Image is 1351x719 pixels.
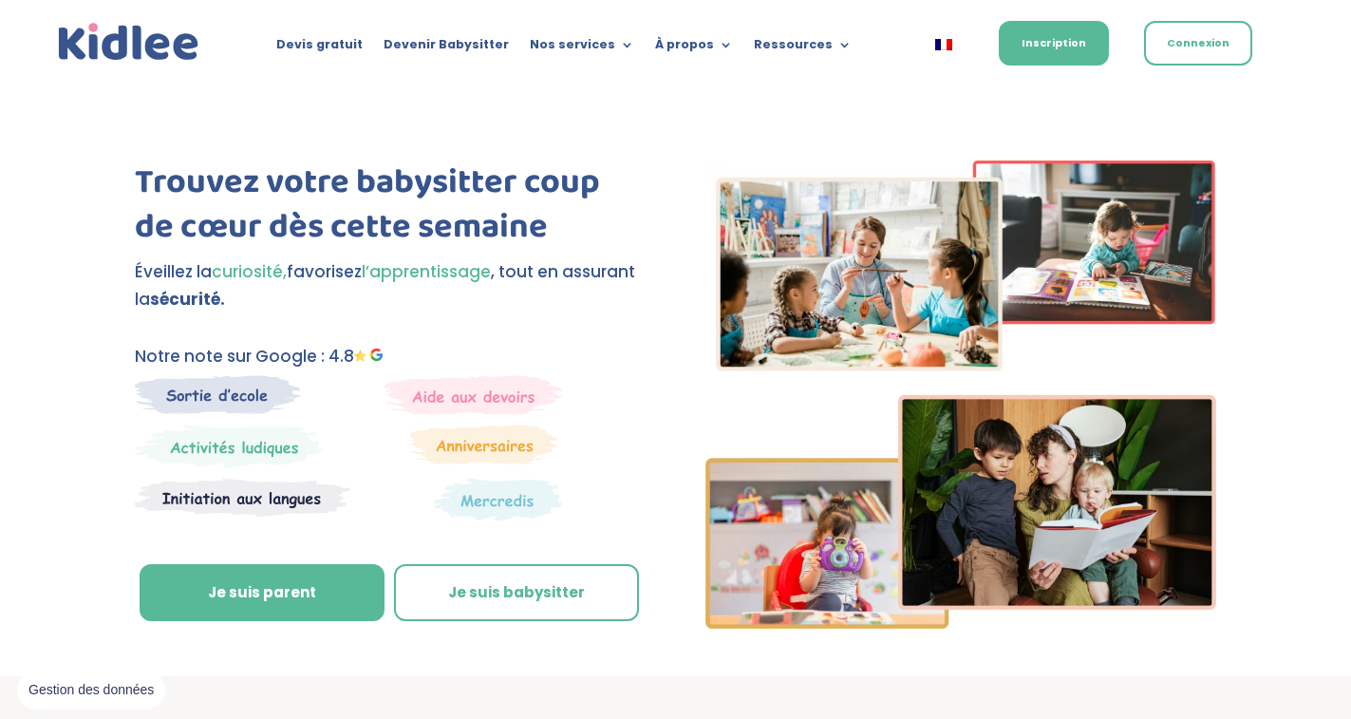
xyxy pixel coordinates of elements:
a: À propos [655,38,733,59]
a: Nos services [530,38,634,59]
a: Devenir Babysitter [384,38,509,59]
a: Je suis parent [140,564,385,621]
img: weekends [385,375,563,415]
a: Je suis babysitter [394,564,639,621]
strong: sécurité. [150,288,225,311]
a: Ressources [754,38,852,59]
img: Mercredi [135,425,323,468]
img: Thematique [434,478,562,521]
button: Gestion des données [17,671,165,710]
a: Connexion [1144,21,1252,66]
p: Éveillez la favorisez , tout en assurant la [135,258,646,313]
span: Gestion des données [28,682,154,699]
img: Anniversaire [410,425,558,464]
img: logo_kidlee_bleu [54,19,203,66]
a: Kidlee Logo [54,19,203,66]
img: Français [935,39,952,50]
a: Devis gratuit [276,38,363,59]
h1: Trouvez votre babysitter coup de cœur dès cette semaine [135,161,646,259]
span: curiosité, [212,260,287,283]
a: Inscription [999,21,1109,66]
picture: Imgs-2 [705,612,1216,634]
span: l’apprentissage [362,260,491,283]
img: Atelier thematique [135,478,350,518]
p: Notre note sur Google : 4.8 [135,343,646,370]
img: Sortie decole [135,375,301,414]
